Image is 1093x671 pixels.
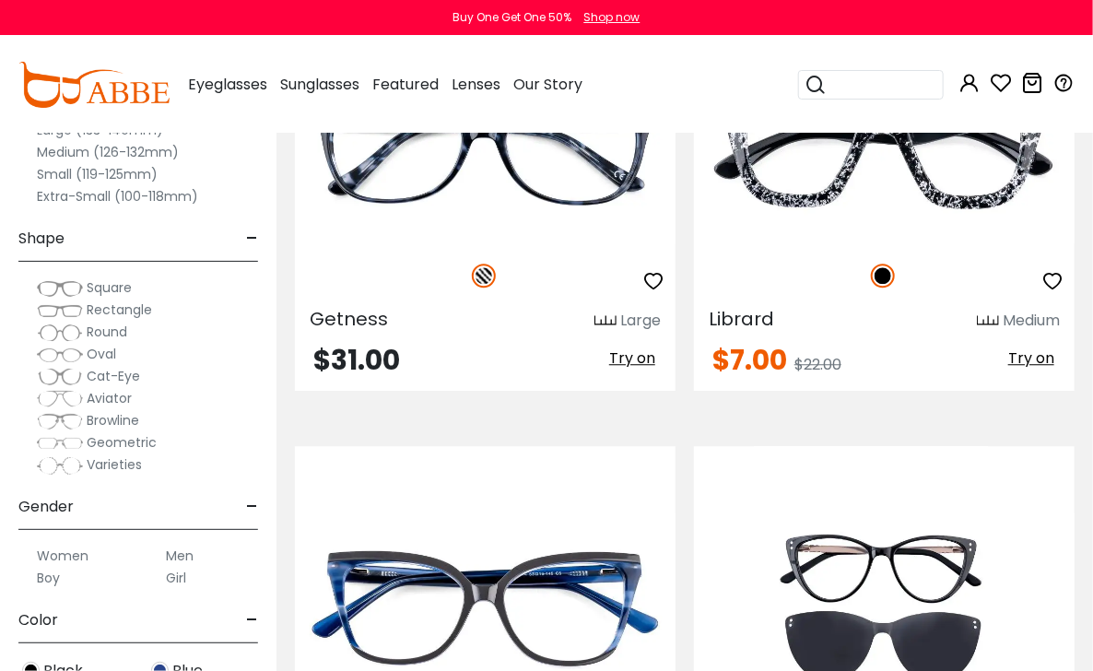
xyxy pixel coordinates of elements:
[18,598,58,642] span: Color
[246,598,258,642] span: -
[87,323,127,341] span: Round
[246,485,258,529] span: -
[87,411,139,430] span: Browline
[37,185,198,207] label: Extra-Small (100-118mm)
[1008,347,1054,369] span: Try on
[18,217,65,261] span: Shape
[87,455,142,474] span: Varieties
[310,306,388,332] span: Getness
[584,9,641,26] div: Shop now
[87,433,157,452] span: Geometric
[87,300,152,319] span: Rectangle
[313,340,400,380] span: $31.00
[18,485,74,529] span: Gender
[280,74,359,95] span: Sunglasses
[37,346,83,364] img: Oval.png
[712,340,787,380] span: $7.00
[452,74,500,95] span: Lenses
[37,412,83,430] img: Browline.png
[594,314,617,328] img: size ruler
[37,390,83,408] img: Aviator.png
[37,434,83,453] img: Geometric.png
[295,53,676,244] img: Pattern Getness - Acetate ,Universal Bridge Fit
[87,278,132,297] span: Square
[37,324,83,342] img: Round.png
[188,74,267,95] span: Eyeglasses
[87,345,116,363] span: Oval
[37,456,83,476] img: Varieties.png
[709,306,774,332] span: Librard
[977,314,999,328] img: size ruler
[453,9,572,26] div: Buy One Get One 50%
[37,301,83,320] img: Rectangle.png
[694,53,1075,244] img: Black Librard - Acetate ,Universal Bridge Fit
[166,545,194,567] label: Men
[37,163,158,185] label: Small (119-125mm)
[37,141,179,163] label: Medium (126-132mm)
[87,389,132,407] span: Aviator
[1003,347,1060,371] button: Try on
[246,217,258,261] span: -
[620,310,661,332] div: Large
[87,367,140,385] span: Cat-Eye
[37,545,88,567] label: Women
[871,264,895,288] img: Black
[372,74,439,95] span: Featured
[604,347,661,371] button: Try on
[37,279,83,298] img: Square.png
[513,74,582,95] span: Our Story
[37,368,83,386] img: Cat-Eye.png
[472,264,496,288] img: Pattern
[1003,310,1060,332] div: Medium
[575,9,641,25] a: Shop now
[18,62,170,108] img: abbeglasses.com
[37,567,60,589] label: Boy
[609,347,655,369] span: Try on
[794,354,841,375] span: $22.00
[166,567,186,589] label: Girl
